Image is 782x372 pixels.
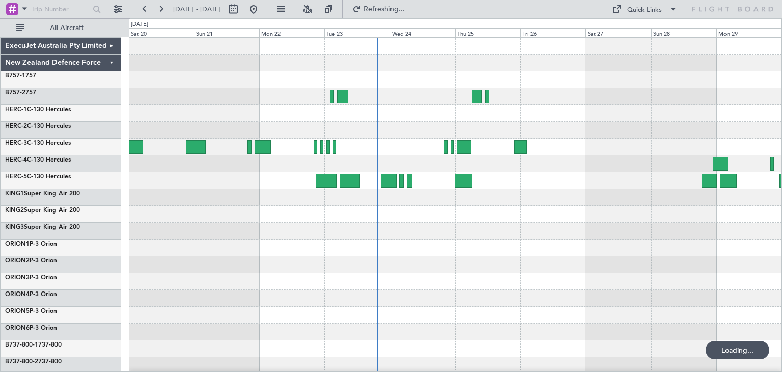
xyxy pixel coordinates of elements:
div: Sat 20 [129,28,194,37]
div: Sun 21 [194,28,259,37]
input: Trip Number [31,2,90,17]
a: B737-800-1737-800 [5,342,62,348]
div: Fri 26 [520,28,585,37]
a: ORION4P-3 Orion [5,291,57,298]
span: B737-800-2 [5,359,38,365]
a: HERC-4C-130 Hercules [5,157,71,163]
a: ORION6P-3 Orion [5,325,57,331]
span: B757-2 [5,90,25,96]
a: KING1Super King Air 200 [5,191,80,197]
div: Quick Links [627,5,662,15]
span: HERC-1 [5,107,27,113]
span: ORION5 [5,308,30,314]
span: ORION6 [5,325,30,331]
div: Wed 24 [390,28,455,37]
span: HERC-5 [5,174,27,180]
div: Thu 25 [455,28,520,37]
span: ORION1 [5,241,30,247]
span: All Aircraft [26,24,107,32]
a: B737-800-2737-800 [5,359,62,365]
span: HERC-4 [5,157,27,163]
span: KING3 [5,224,24,230]
div: Mon 29 [716,28,781,37]
a: ORION5P-3 Orion [5,308,57,314]
span: B757-1 [5,73,25,79]
div: Loading... [706,341,769,359]
div: Sun 28 [651,28,716,37]
span: KING1 [5,191,24,197]
a: B757-2757 [5,90,36,96]
span: [DATE] - [DATE] [173,5,221,14]
div: [DATE] [131,20,148,29]
span: ORION2 [5,258,30,264]
span: KING2 [5,207,24,214]
span: HERC-2 [5,123,27,129]
a: HERC-2C-130 Hercules [5,123,71,129]
a: ORION2P-3 Orion [5,258,57,264]
a: ORION3P-3 Orion [5,275,57,281]
div: Mon 22 [259,28,324,37]
a: B757-1757 [5,73,36,79]
button: All Aircraft [11,20,110,36]
a: HERC-3C-130 Hercules [5,140,71,146]
a: KING2Super King Air 200 [5,207,80,214]
button: Quick Links [607,1,682,17]
a: HERC-5C-130 Hercules [5,174,71,180]
a: KING3Super King Air 200 [5,224,80,230]
button: Refreshing... [348,1,409,17]
a: ORION1P-3 Orion [5,241,57,247]
div: Sat 27 [585,28,651,37]
span: Refreshing... [363,6,406,13]
a: HERC-1C-130 Hercules [5,107,71,113]
div: Tue 23 [324,28,389,37]
span: HERC-3 [5,140,27,146]
span: ORION4 [5,291,30,298]
span: B737-800-1 [5,342,38,348]
span: ORION3 [5,275,30,281]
